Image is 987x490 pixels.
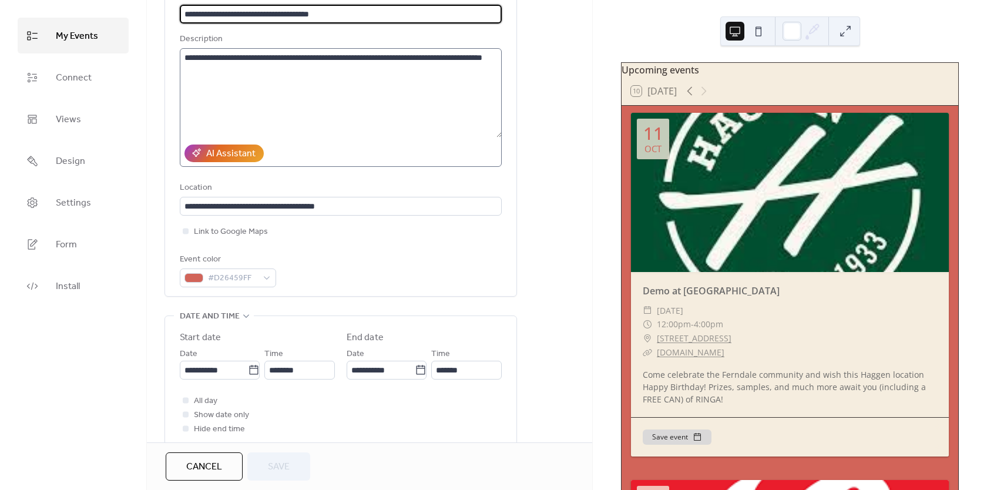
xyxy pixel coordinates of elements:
button: Cancel [166,452,243,481]
div: ​ [643,331,652,345]
span: - [691,317,694,331]
div: 11 [643,125,663,142]
a: Views [18,101,129,137]
span: Views [56,110,81,129]
span: Connect [56,69,92,87]
span: Time [431,347,450,361]
div: Description [180,32,499,46]
div: Start date [180,331,221,345]
a: [STREET_ADDRESS] [657,331,731,345]
div: ​ [643,304,652,318]
a: Form [18,226,129,262]
span: Date [347,347,364,361]
div: Come celebrate the Ferndale community and wish this Haggen location Happy Birthday! Prizes, sampl... [631,368,949,405]
span: Form [56,236,77,254]
span: Date [180,347,197,361]
div: ​ [643,345,652,360]
span: 12:00pm [657,317,691,331]
span: #D26459FF [208,271,257,286]
a: Design [18,143,129,179]
a: Demo at [GEOGRAPHIC_DATA] [643,284,780,297]
span: Cancel [186,460,222,474]
span: [DATE] [657,304,683,318]
span: Settings [56,194,91,212]
button: Save event [643,429,711,445]
span: Date and time [180,310,240,324]
span: Link to Google Maps [194,225,268,239]
span: Show date only [194,408,249,422]
span: Design [56,152,85,170]
div: End date [347,331,384,345]
div: Event color [180,253,274,267]
span: All day [194,394,217,408]
div: Upcoming events [622,63,958,77]
span: My Events [56,27,98,45]
button: AI Assistant [184,145,264,162]
a: Connect [18,59,129,95]
div: Oct [644,145,662,153]
div: AI Assistant [206,147,256,161]
span: Time [264,347,283,361]
span: 4:00pm [694,317,723,331]
span: Install [56,277,80,296]
a: Settings [18,184,129,220]
div: Location [180,181,499,195]
a: Install [18,268,129,304]
a: My Events [18,18,129,53]
a: [DOMAIN_NAME] [657,347,724,358]
div: ​ [643,317,652,331]
span: Hide end time [194,422,245,437]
